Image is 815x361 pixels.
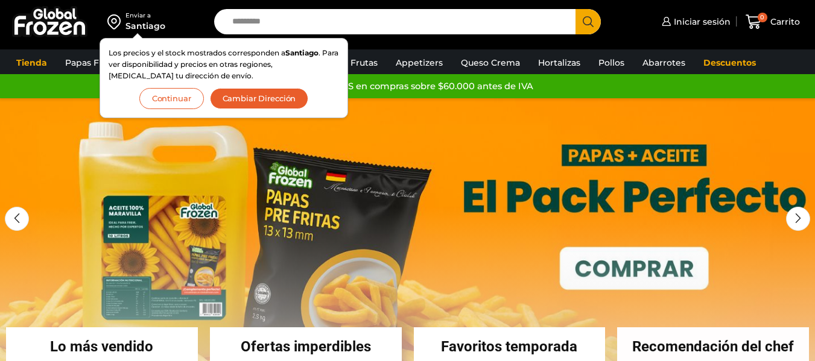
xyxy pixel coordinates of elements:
h2: Recomendación del chef [617,339,809,354]
div: Next slide [786,207,810,231]
a: Papas Fritas [59,51,124,74]
button: Cambiar Dirección [210,88,309,109]
p: Los precios y el stock mostrados corresponden a . Para ver disponibilidad y precios en otras regi... [109,47,339,82]
a: Tienda [10,51,53,74]
span: 0 [758,13,767,22]
a: Iniciar sesión [659,10,731,34]
div: Previous slide [5,207,29,231]
button: Continuar [139,88,204,109]
div: Enviar a [125,11,165,20]
h2: Lo más vendido [6,339,198,354]
a: Descuentos [697,51,762,74]
button: Search button [576,9,601,34]
img: address-field-icon.svg [107,11,125,32]
a: Appetizers [390,51,449,74]
strong: Santiago [285,48,319,57]
a: Pollos [592,51,630,74]
a: Abarrotes [636,51,691,74]
span: Iniciar sesión [671,16,731,28]
a: Hortalizas [532,51,586,74]
a: 0 Carrito [743,8,803,36]
span: Carrito [767,16,800,28]
a: Queso Crema [455,51,526,74]
h2: Favoritos temporada [414,339,606,354]
h2: Ofertas imperdibles [210,339,402,354]
div: Santiago [125,20,165,32]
